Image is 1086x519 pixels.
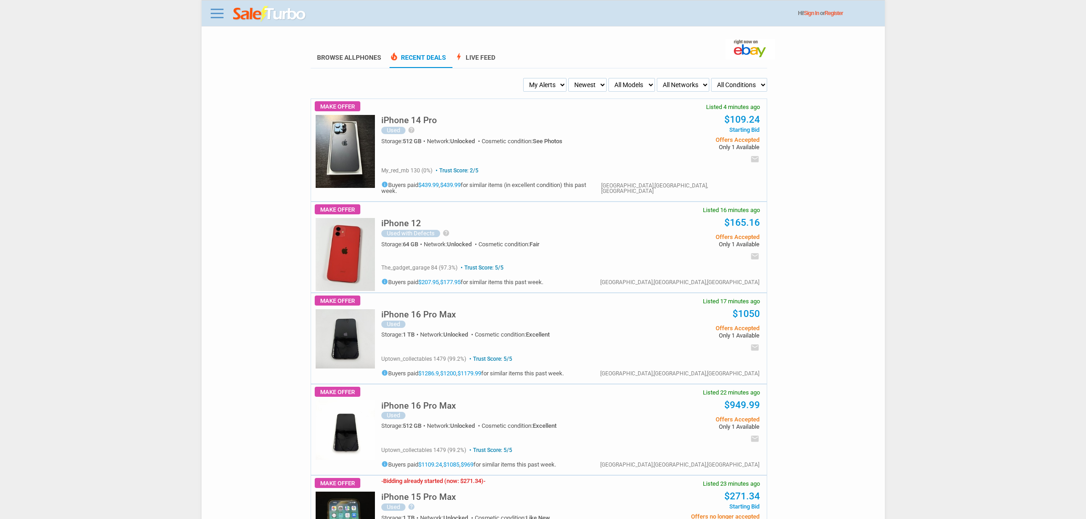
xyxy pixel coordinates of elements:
span: See Photos [533,138,562,145]
span: uptown_collectables 1479 (99.2%) [381,447,466,453]
div: Used [381,127,405,134]
a: iPhone 12 [381,221,421,228]
a: $109.24 [724,114,760,125]
span: Trust Score: 2/5 [434,167,478,174]
h5: Buyers paid , , for similar items this past week. [381,369,564,376]
h5: Buyers paid , for similar items this past week. [381,278,543,285]
h5: Buyers paid , for similar items (in excellent condition) this past week. [381,181,601,194]
a: $165.16 [724,217,760,228]
span: Only 1 Available [622,424,759,430]
a: $1109.24 [418,461,442,468]
span: Listed 4 minutes ago [706,104,760,110]
span: local_fire_department [390,52,399,61]
div: Used [381,412,405,419]
a: iPhone 15 Pro Max [381,494,456,501]
span: Listed 23 minutes ago [703,481,760,487]
div: Storage: [381,138,427,144]
img: s-l225.jpg [316,115,375,188]
span: Listed 16 minutes ago [703,207,760,213]
a: $1286.9 [418,370,439,377]
img: s-l225.jpg [316,309,375,368]
span: Make Offer [315,387,360,397]
span: Unlocked [450,138,475,145]
span: 64 GB [403,241,418,248]
div: Network: [427,138,482,144]
span: Offers Accepted [622,325,759,331]
i: email [750,155,759,164]
div: Storage: [381,423,427,429]
div: Cosmetic condition: [478,241,540,247]
h5: iPhone 15 Pro Max [381,493,456,501]
span: Starting Bid [622,127,759,133]
a: Browse AllPhones [317,54,381,61]
div: [GEOGRAPHIC_DATA],[GEOGRAPHIC_DATA],[GEOGRAPHIC_DATA] [600,371,759,376]
span: Make Offer [315,296,360,306]
span: Make Offer [315,101,360,111]
i: help [408,503,415,510]
a: iPhone 16 Pro Max [381,312,456,319]
div: Used with Defects [381,230,440,237]
span: or [820,10,843,16]
div: Cosmetic condition: [482,138,562,144]
span: 512 GB [403,422,421,429]
i: help [442,229,450,237]
h3: Bidding already started (now: $271.34) [381,478,485,484]
img: s-l225.jpg [316,400,375,460]
div: [GEOGRAPHIC_DATA],[GEOGRAPHIC_DATA],[GEOGRAPHIC_DATA] [601,183,759,194]
span: Unlocked [447,241,472,248]
span: Trust Score: 5/5 [468,356,512,362]
span: Listed 17 minutes ago [703,298,760,304]
a: $949.99 [724,400,760,410]
h5: iPhone 16 Pro Max [381,401,456,410]
a: Register [825,10,843,16]
span: Hi! [798,10,804,16]
span: Excellent [526,331,550,338]
a: $1085 [443,461,459,468]
span: 512 GB [403,138,421,145]
i: info [381,181,388,188]
span: 1 TB [403,331,415,338]
span: Only 1 Available [622,241,759,247]
i: email [750,343,759,352]
img: saleturbo.com - Online Deals and Discount Coupons [233,6,307,22]
a: $271.34 [724,491,760,502]
a: $1179.99 [457,370,481,377]
span: Offers Accepted [622,416,759,422]
span: Trust Score: 5/5 [459,265,504,271]
span: Starting Bid [622,503,759,509]
div: Storage: [381,241,424,247]
a: $969 [461,461,473,468]
span: Make Offer [315,478,360,488]
span: Listed 22 minutes ago [703,389,760,395]
span: Unlocked [450,422,475,429]
span: Fair [530,241,540,248]
span: Phones [356,54,381,61]
a: $207.95 [418,279,439,285]
span: - [483,477,485,484]
i: info [381,278,388,285]
span: Offers Accepted [622,234,759,240]
span: the_gadget_garage 84 (97.3%) [381,265,457,271]
span: Offers Accepted [622,137,759,143]
i: help [408,126,415,134]
span: Only 1 Available [622,332,759,338]
div: Network: [420,332,475,337]
span: my_red_mb 130 (0%) [381,167,432,174]
span: Excellent [533,422,556,429]
span: - [381,477,383,484]
a: Sign In [804,10,819,16]
a: boltLive Feed [454,54,495,68]
span: Make Offer [315,204,360,214]
span: Trust Score: 5/5 [468,447,512,453]
a: $439.99 [418,182,439,188]
span: uptown_collectables 1479 (99.2%) [381,356,466,362]
div: [GEOGRAPHIC_DATA],[GEOGRAPHIC_DATA],[GEOGRAPHIC_DATA] [600,280,759,285]
div: [GEOGRAPHIC_DATA],[GEOGRAPHIC_DATA],[GEOGRAPHIC_DATA] [600,462,759,467]
a: $439.99 [440,182,461,188]
i: info [381,461,388,467]
a: $1050 [733,308,760,319]
div: Cosmetic condition: [482,423,556,429]
i: email [750,434,759,443]
a: $177.95 [440,279,461,285]
i: info [381,369,388,376]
